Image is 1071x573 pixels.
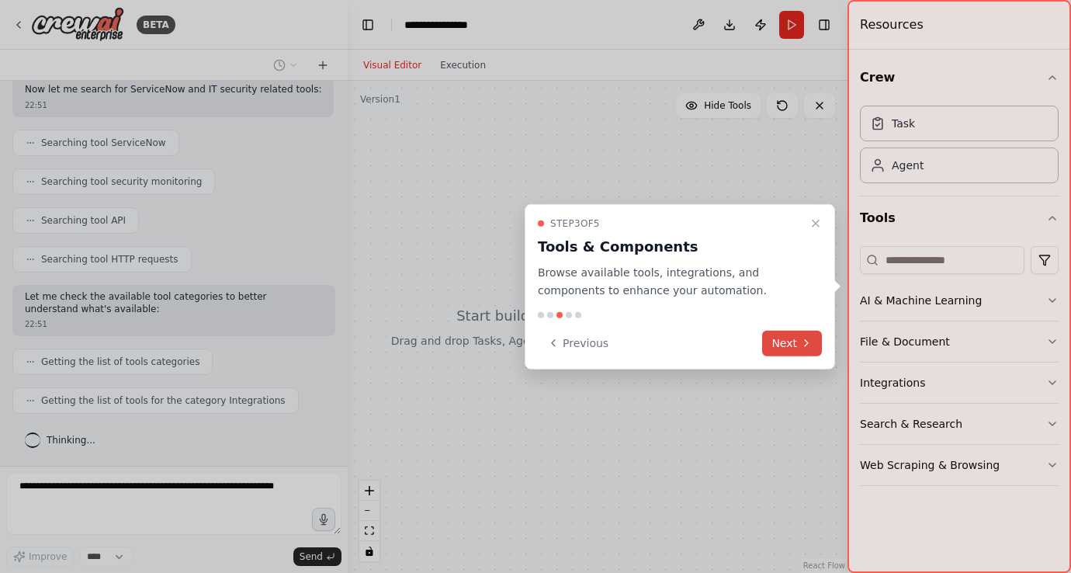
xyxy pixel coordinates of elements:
button: Close walkthrough [806,214,825,233]
button: Previous [538,330,618,356]
p: Browse available tools, integrations, and components to enhance your automation. [538,264,803,300]
h3: Tools & Components [538,236,803,258]
button: Next [762,330,822,356]
button: Hide left sidebar [357,14,379,36]
span: Step 3 of 5 [550,217,600,230]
